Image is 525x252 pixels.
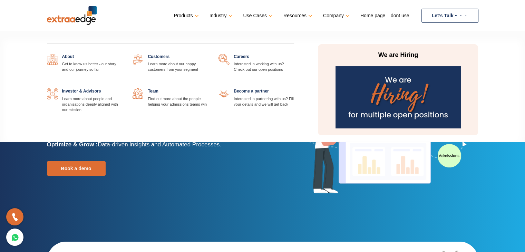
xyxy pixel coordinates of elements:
[98,141,221,148] span: Data-driven insights and Automated Processes.
[333,51,463,59] p: We are Hiring
[323,11,348,21] a: Company
[360,11,409,21] a: Home page – dont use
[210,11,231,21] a: Industry
[421,9,478,23] a: Let’s Talk
[243,11,271,21] a: Use Cases
[174,11,197,21] a: Products
[283,11,311,21] a: Resources
[47,161,106,176] a: Book a demo
[47,141,98,148] b: Optimize & Grow :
